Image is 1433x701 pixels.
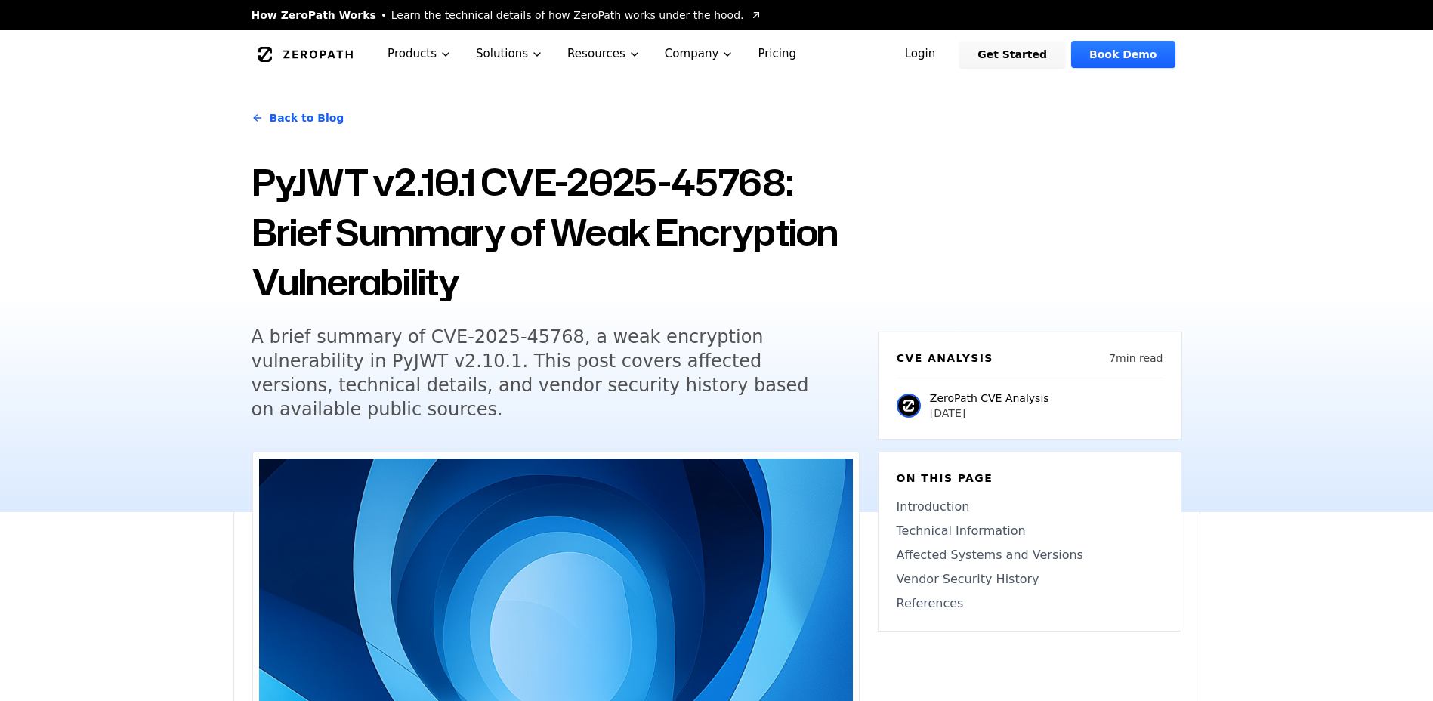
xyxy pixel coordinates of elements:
[252,8,762,23] a: How ZeroPath WorksLearn the technical details of how ZeroPath works under the hood.
[897,594,1163,613] a: References
[233,30,1200,78] nav: Global
[897,350,993,366] h6: CVE Analysis
[555,30,653,78] button: Resources
[897,546,1163,564] a: Affected Systems and Versions
[375,30,464,78] button: Products
[930,406,1049,421] p: [DATE]
[653,30,746,78] button: Company
[252,325,832,422] h5: A brief summary of CVE-2025-45768, a weak encryption vulnerability in PyJWT v2.10.1. This post co...
[391,8,744,23] span: Learn the technical details of how ZeroPath works under the hood.
[1109,350,1163,366] p: 7 min read
[959,41,1065,68] a: Get Started
[746,30,808,78] a: Pricing
[897,570,1163,588] a: Vendor Security History
[252,8,376,23] span: How ZeroPath Works
[464,30,555,78] button: Solutions
[887,41,954,68] a: Login
[897,471,1163,486] h6: On this page
[252,157,860,307] h1: PyJWT v2.10.1 CVE-2025-45768: Brief Summary of Weak Encryption Vulnerability
[1071,41,1175,68] a: Book Demo
[897,498,1163,516] a: Introduction
[930,391,1049,406] p: ZeroPath CVE Analysis
[252,97,344,139] a: Back to Blog
[897,394,921,418] img: ZeroPath CVE Analysis
[897,522,1163,540] a: Technical Information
